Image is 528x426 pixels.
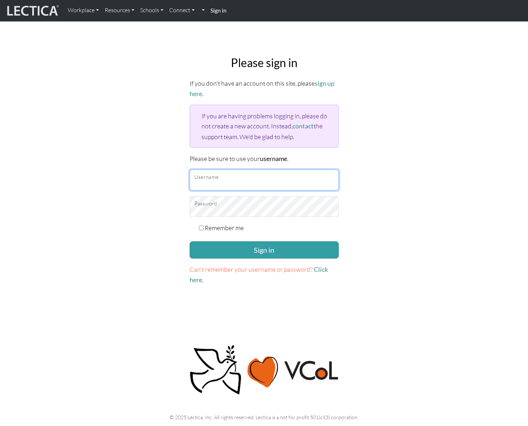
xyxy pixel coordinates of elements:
[187,344,341,396] img: Peace, love, VCoL
[5,4,59,18] img: lecticalive
[65,3,102,18] a: Workplace
[210,7,227,14] strong: Sign in
[32,413,496,421] p: © 2025 Lectica, Inc. All rights reserved. Lectica is a not for profit 501(c)(3) corporation.
[190,170,339,190] input: Username
[166,3,198,18] a: Connect
[292,122,314,130] a: contact
[260,155,287,162] strong: username
[190,56,339,70] h2: Please sign in
[208,3,229,18] a: Sign in
[137,3,166,18] a: Schools
[190,264,339,285] p: .
[190,241,339,259] button: Sign in
[190,105,339,147] div: If you are having problems logging in, please do not create a new account. Instead, the support t...
[102,3,137,18] a: Resources
[190,265,313,273] span: Can't remember your username or password?
[205,223,244,233] label: Remember me
[190,153,339,164] p: Please be sure to use your .
[190,78,339,99] p: If you don't have an account on this site, please .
